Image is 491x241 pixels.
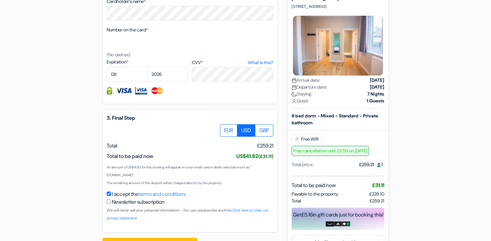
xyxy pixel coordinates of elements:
[107,26,148,33] label: Number on the card
[292,85,297,90] img: calendar.svg
[292,98,297,103] img: user_icon.svg
[367,97,384,104] strong: 1 Guests
[107,115,273,121] h5: 3. Final Step
[342,221,350,226] img: uber-uber-eats-card.png
[107,87,112,95] img: Credit card information fully secured and encrypted
[292,211,384,218] div: Get in gift cards just for booking this!
[292,4,384,9] p: [STREET_ADDRESS]
[107,181,222,185] small: The remaining amount of this deposit will be charged directly by the property.
[112,190,186,198] label: I accept the
[112,198,165,206] label: Newsletter subscription
[292,77,320,83] span: Arrival date:
[292,83,327,90] span: Departure date:
[248,59,273,66] a: What is this?
[107,59,188,65] label: Expiration
[255,124,273,137] label: GBP
[107,208,268,221] small: We will never sell your personal information - You can unsubscribe anytime.
[370,77,384,83] strong: [DATE]
[236,153,273,160] span: US$41.82
[370,83,384,90] strong: [DATE]
[359,161,384,168] div: £259.21
[107,52,130,58] small: (No dashes)
[107,142,117,149] span: Total
[376,162,381,167] img: guest.svg
[301,211,313,218] span: £5.16
[135,87,147,95] img: Visa Electron
[334,221,342,226] img: adidas-card.png
[292,112,378,125] b: 8 bed dorm - Mixed - Standard - Private bathroom
[151,87,164,95] img: Master Card
[292,197,301,204] span: Total
[292,181,336,189] span: Total to be paid now
[192,59,273,66] label: CVV
[326,221,334,226] img: amazon-card-no-text.png
[295,136,300,142] img: free_wifi.svg
[220,124,237,137] label: EUR
[107,153,153,160] span: Total to be paid now
[292,90,312,97] span: Staying:
[258,153,273,159] small: (£31.11)
[292,146,369,156] span: Free cancellation until 23:59 on [DATE]
[257,142,273,150] span: £259.21
[138,191,186,198] a: terms and conditions
[374,160,384,169] span: 1
[292,78,297,83] img: calendar.svg
[220,124,273,137] div: Basic radio toggle button group
[292,190,338,197] span: Payable to the property
[372,181,384,188] span: £31.11
[116,87,132,95] img: Visa
[292,161,313,168] div: Total price:
[292,134,321,144] span: Free Wifi
[370,197,384,204] span: £259.21
[367,90,384,97] strong: 7 Nights
[369,191,384,197] span: £228.10
[107,165,252,177] small: An amount of US$41.82 for this booking will appear on your credit card or debit card statement as...
[237,124,255,137] label: USD
[292,97,309,104] span: Guest:
[292,92,297,96] img: moon.svg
